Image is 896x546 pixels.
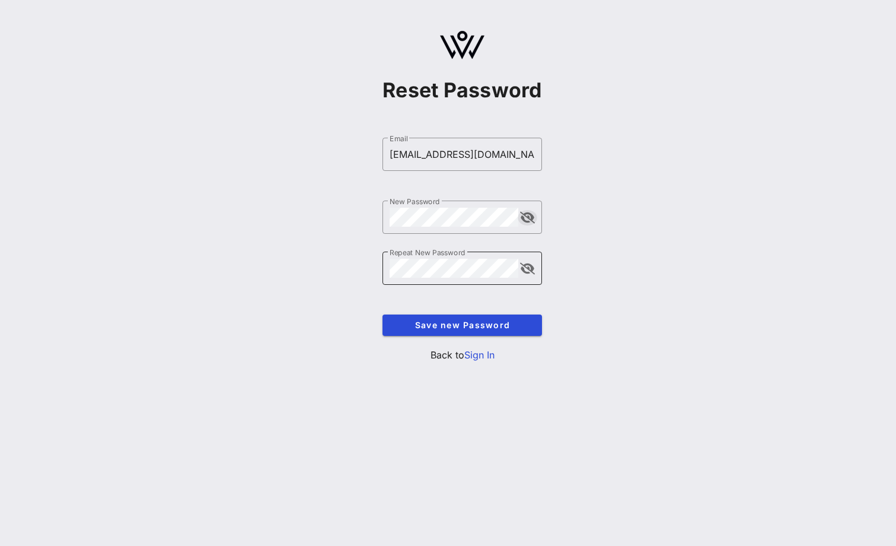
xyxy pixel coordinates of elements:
h1: Reset Password [382,78,542,102]
label: Repeat New Password [390,248,465,257]
button: Save new Password [382,315,542,336]
button: append icon [520,263,535,275]
p: Back to [382,348,542,362]
img: logo.svg [440,31,484,59]
button: append icon [520,212,535,224]
a: Sign In [464,349,495,361]
span: Save new Password [392,320,533,330]
label: New Password [390,197,440,206]
label: Email [390,134,408,143]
